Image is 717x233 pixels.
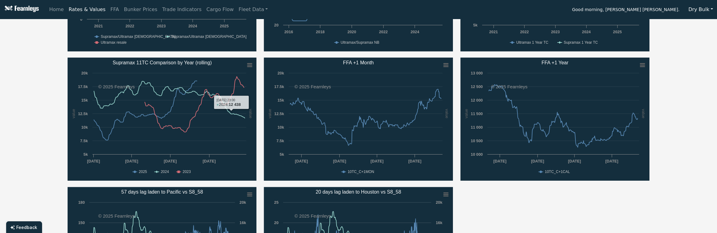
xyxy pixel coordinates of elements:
text: 5k [473,23,478,27]
text: 7.5k [277,139,285,143]
text: 5k [280,152,284,157]
text: 17.5k [274,84,284,89]
text: Supramax 1 Year TC [564,40,598,45]
text: 10 500 [471,139,483,143]
button: Dry Bulk [684,4,717,15]
text: 13 000 [471,71,483,75]
text: [DATE] [125,159,138,163]
text: [DATE] [568,159,581,163]
text: [DATE] [493,159,506,163]
text: value [445,109,449,119]
text: 20 days lag laden to Houston vs S8_58 [316,189,401,195]
text: 2025 [139,170,147,174]
text: 10TC_C+1MON [348,170,374,174]
text: 2025 [613,30,622,34]
text: 2024 [188,24,197,28]
text: 11 500 [471,111,483,116]
text: 20k [81,71,88,75]
text: 2024 [411,30,419,34]
text: [DATE] [531,159,544,163]
text: 15k [81,98,88,102]
text: 2022 [520,30,529,34]
text: 12.5k [78,111,88,116]
text: 2020 [348,30,356,34]
text: [DATE] [164,159,177,163]
text: 12 000 [471,98,483,102]
text: 12 500 [471,84,483,89]
text: Supramax 11TC Comparison by Year (rolling) [112,60,212,65]
text: 17.5k [78,84,88,89]
text: [DATE] [295,159,308,163]
text: 11 000 [471,125,483,130]
a: Trade Indicators [160,3,204,16]
text: [DATE] [605,159,618,163]
text: © 2025 Fearnleys [294,213,331,219]
text: value [641,109,646,119]
text: 2023 [551,30,560,34]
a: FFA [108,3,122,16]
text: [DATE] [371,159,384,163]
a: Fleet Data [236,3,270,16]
text: [DATE] [203,159,216,163]
text: 2022 [125,24,134,28]
text: [DATE] [87,159,100,163]
img: Fearnleys Logo [3,6,39,13]
text: 5k [83,152,88,157]
span: Good morning, [PERSON_NAME] [PERSON_NAME]. [572,5,680,15]
text: value [464,109,469,119]
text: 15k [278,98,284,102]
text: 2025 [220,24,228,28]
text: © 2025 Fearnleys [294,84,331,89]
text: 12.5k [274,111,284,116]
text: FFA +1 Month [343,60,374,65]
text: 2016 [284,30,293,34]
svg: FFA +1 Month [264,58,453,181]
a: Cargo Flow [204,3,236,16]
text: 2023 [182,170,191,174]
text: value [71,109,76,119]
text: 2024 [582,30,591,34]
text: Ultramax resale [101,40,127,45]
text: [DATE] [408,159,421,163]
text: Supramax/Ultramax [DEMOGRAPHIC_DATA] [101,34,176,39]
text: 25 [274,200,279,205]
text: value [267,109,272,119]
text: 7.5k [80,139,88,143]
text: 16k [436,220,442,225]
text: © 2025 Fearnleys [491,84,528,89]
text: 20k [240,200,246,205]
text: 2022 [379,30,388,34]
text: 20k [278,71,284,75]
a: Home [47,3,66,16]
text: 2021 [489,30,498,34]
text: 20 [274,220,279,225]
text: 2024 [161,170,169,174]
text: 150 [78,220,84,225]
text: Supramax/Ultramax [DEMOGRAPHIC_DATA] [172,34,247,39]
svg: FFA +1 Year [460,58,649,181]
text: FFA +1 Year [542,60,569,65]
a: Rates & Values [66,3,108,16]
text: [DATE] [333,159,346,163]
text: 2021 [94,24,103,28]
text: 57 days lag laden to Pacific vs S8_58 [121,189,203,195]
text: 10k [278,125,284,130]
text: 2023 [157,24,166,28]
a: Bunker Prices [121,3,160,16]
text: 20 [274,23,279,27]
text: 20k [436,200,442,205]
text: © 2025 Fearnleys [98,213,135,219]
text: 180 [78,200,84,205]
text: 0 [80,17,82,22]
text: Ultramax/Supramax NB [341,40,379,45]
text: 10 000 [471,152,483,157]
text: 10TC_C+1CAL [545,170,570,174]
svg: Supramax 11TC Comparison by Year (rolling) [68,58,257,181]
text: 16k [240,220,246,225]
text: Ultramax 1 Year TC [516,40,548,45]
text: 2018 [316,30,325,34]
text: value [248,109,253,119]
text: © 2025 Fearnleys [98,84,135,89]
text: 10k [81,125,88,130]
